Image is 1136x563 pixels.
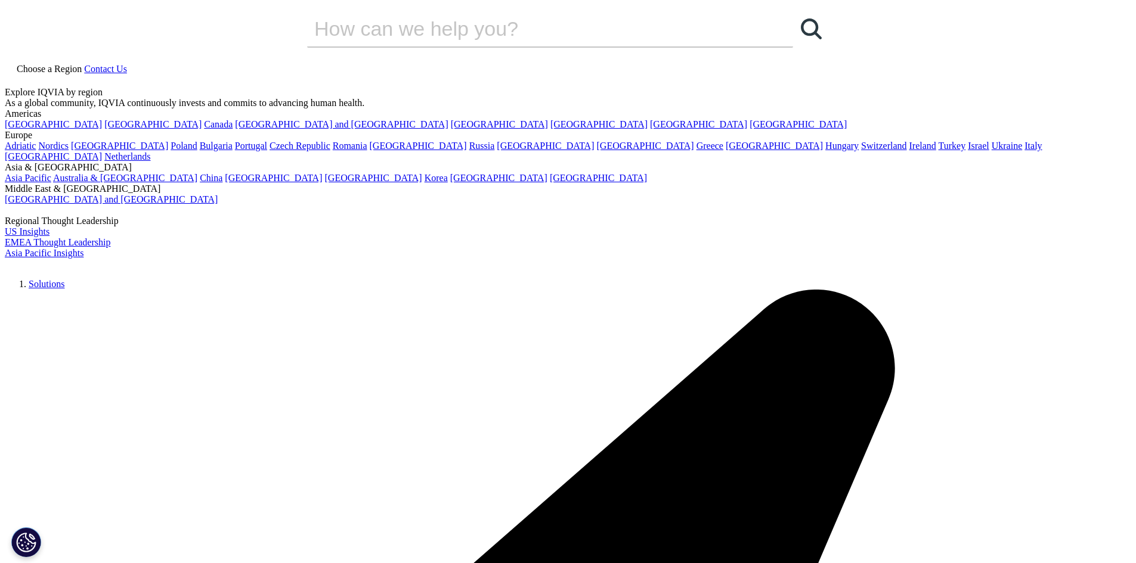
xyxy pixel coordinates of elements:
div: Explore IQVIA by region [5,87,1131,98]
a: Search [793,11,829,46]
div: Regional Thought Leadership [5,216,1131,226]
a: [GEOGRAPHIC_DATA] and [GEOGRAPHIC_DATA] [235,119,448,129]
a: Adriatic [5,141,36,151]
a: Nordics [38,141,69,151]
a: [GEOGRAPHIC_DATA] [5,151,102,161]
a: [GEOGRAPHIC_DATA] [597,141,694,151]
button: Paramètres des cookies [11,527,41,557]
a: Ukraine [992,141,1023,151]
a: Israel [968,141,989,151]
a: [GEOGRAPHIC_DATA] [225,173,322,183]
div: Middle East & [GEOGRAPHIC_DATA] [5,183,1131,194]
a: Switzerland [861,141,906,151]
a: [GEOGRAPHIC_DATA] [650,119,747,129]
a: Ireland [909,141,936,151]
a: Korea [425,173,448,183]
a: [GEOGRAPHIC_DATA] [5,119,102,129]
a: [GEOGRAPHIC_DATA] [750,119,847,129]
a: [GEOGRAPHIC_DATA] [370,141,467,151]
a: Greece [697,141,723,151]
a: [GEOGRAPHIC_DATA] [450,173,547,183]
a: [GEOGRAPHIC_DATA] [726,141,823,151]
a: Solutions [29,279,64,289]
span: Choose a Region [17,64,82,74]
a: [GEOGRAPHIC_DATA] [104,119,202,129]
a: [GEOGRAPHIC_DATA] [497,141,594,151]
a: [GEOGRAPHIC_DATA] [451,119,548,129]
div: As a global community, IQVIA continuously invests and commits to advancing human health. [5,98,1131,108]
a: Czech Republic [270,141,330,151]
a: US Insights [5,226,49,237]
a: Contact Us [84,64,127,74]
a: Canada [204,119,233,129]
a: Turkey [939,141,966,151]
a: [GEOGRAPHIC_DATA] [550,173,647,183]
a: EMEA Thought Leadership [5,237,110,247]
a: Bulgaria [200,141,233,151]
div: Americas [5,108,1131,119]
a: [GEOGRAPHIC_DATA] [71,141,168,151]
a: Netherlands [104,151,150,161]
a: China [200,173,222,183]
a: Hungary [825,141,859,151]
div: Europe [5,130,1131,141]
a: Portugal [235,141,267,151]
a: Italy [1024,141,1042,151]
svg: Search [801,18,822,39]
a: [GEOGRAPHIC_DATA] [550,119,648,129]
a: Australia & [GEOGRAPHIC_DATA] [53,173,197,183]
a: [GEOGRAPHIC_DATA] and [GEOGRAPHIC_DATA] [5,194,218,204]
a: Asia Pacific [5,173,51,183]
a: Poland [171,141,197,151]
div: Asia & [GEOGRAPHIC_DATA] [5,162,1131,173]
a: Romania [333,141,367,151]
a: [GEOGRAPHIC_DATA] [325,173,422,183]
a: Asia Pacific Insights [5,248,83,258]
input: Search [307,11,759,46]
a: Russia [469,141,495,151]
